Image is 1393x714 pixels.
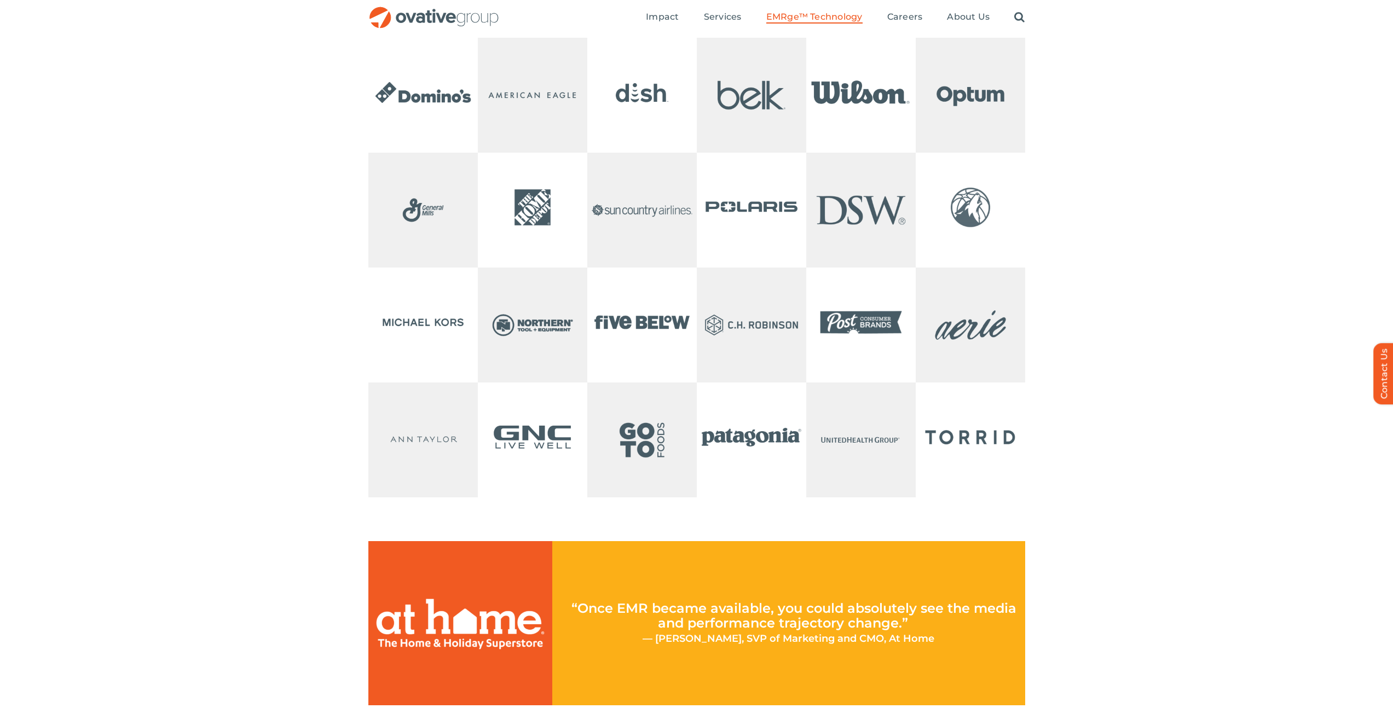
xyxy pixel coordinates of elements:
img: Home – Client Logo Ticker 20 – GNC [478,382,587,492]
img: Home – Client Logo Ticker – CH Robinson [697,270,806,380]
img: Home – Client Logo Ticker – Sun Country [587,155,697,265]
img: EMR – Client Logos Ticker 10 – Torrid [916,382,1025,492]
span: Impact [646,11,679,22]
img: Home – Client Logo Ticker – Dish [587,38,697,147]
img: Home – Client Logo Ticker 1 – Dominos [368,38,478,147]
a: Careers [887,11,923,24]
img: Home – Client Logo Ticker – Timberwolves [916,153,1025,262]
img: Home – Client Logo Ticker – General Mills [368,155,478,265]
span: “Once EMR became available, you could absolutely see the media and performance trajectory change.” [571,600,1016,630]
img: Home – Client Logo Ticker – Northern Tool & Equipment [478,270,587,380]
img: Home – Client Logo Ticker 5 – Wilson [806,38,916,147]
img: Home – Client Logo Ticker – Patagonia [697,382,806,492]
img: Home – Client Logo Ticker – Five Below [587,268,697,377]
img: Home – Client Logo Ticker – Post Consumer Brands [806,268,916,377]
span: — [PERSON_NAME], SVP of Marketing and CMO, At Home [643,632,934,645]
img: Home – Client Logo Ticker 2 – American Eagle [478,40,587,150]
span: About Us [947,11,990,22]
span: Careers [887,11,923,22]
img: Home – Client Logo Ticker – Home Depot [478,153,587,262]
a: Services [704,11,742,24]
span: EMRge™ Technology [766,11,863,22]
a: About Us [947,11,990,24]
img: Home – Client Logo Ticker 21 – GoTo Foods [587,385,697,495]
a: Search [1014,11,1025,24]
a: OG_Full_horizontal_RGB [368,5,500,16]
img: Home – Client Logo Ticker 6 – Optum [916,40,1025,150]
a: EMRge™ Technology [766,11,863,24]
img: Home – Client Logo Ticker – Aerie [916,270,1025,380]
img: Home – Client Logo Ticker – Ann Taylor [368,385,478,495]
img: Home – Client Logo Ticker 11 – DSW [806,155,916,265]
a: Impact [646,11,679,24]
img: Home – Client Logo Ticker 23 – UnitedHealth Group [806,385,916,495]
span: Services [704,11,742,22]
img: Home – Client Logo Ticker – Belk [697,40,806,150]
img: Home – Client Logo Ticker – Michael Kors [368,268,478,377]
img: Consulting – Client Logos Ticker 5 – Polaris [697,153,806,262]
